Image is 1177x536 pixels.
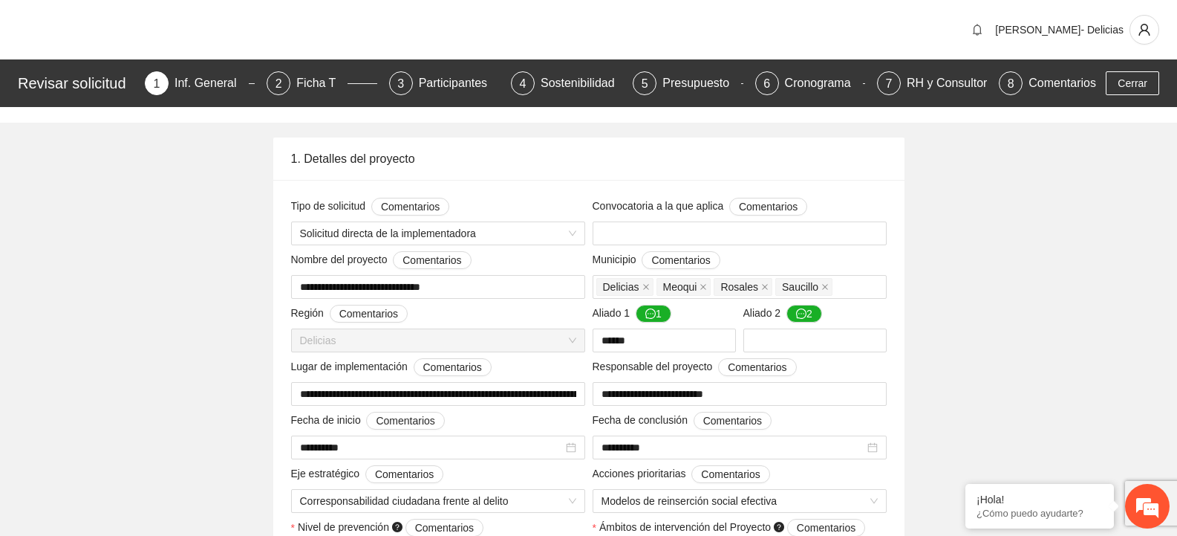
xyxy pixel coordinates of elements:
[755,71,865,95] div: 6Cronograma
[415,520,474,536] span: Comentarios
[381,198,440,215] span: Comentarios
[291,465,444,483] span: Eje estratégico
[596,278,653,296] span: Delicias
[645,309,656,320] span: message
[651,252,710,268] span: Comentarios
[593,465,770,483] span: Acciones prioritarias
[1118,75,1147,91] span: Cerrar
[966,24,988,36] span: bell
[663,279,697,295] span: Meoqui
[763,77,770,90] span: 6
[376,413,434,429] span: Comentarios
[995,24,1124,36] span: [PERSON_NAME]- Delicias
[1028,71,1096,95] div: Comentarios
[414,358,492,376] button: Lugar de implementación
[419,71,500,95] div: Participantes
[885,77,892,90] span: 7
[291,305,408,323] span: Región
[511,71,621,95] div: 4Sostenibilidad
[714,278,772,296] span: Rosales
[662,71,741,95] div: Presupuesto
[642,77,648,90] span: 5
[366,412,444,430] button: Fecha de inicio
[729,198,807,216] button: Convocatoria a la que aplica
[1106,71,1159,95] button: Cerrar
[642,251,720,269] button: Municipio
[965,18,989,42] button: bell
[636,305,671,323] button: Aliado 1
[18,71,136,95] div: Revisar solicitud
[782,279,818,295] span: Saucillo
[775,278,832,296] span: Saucillo
[365,465,443,483] button: Eje estratégico
[785,71,863,95] div: Cronograma
[743,305,822,323] span: Aliado 2
[393,251,471,269] button: Nombre del proyecto
[291,198,450,216] span: Tipo de solicitud
[154,77,160,90] span: 1
[389,71,499,95] div: 3Participantes
[593,305,671,323] span: Aliado 1
[718,358,796,376] button: Responsable del proyecto
[691,465,769,483] button: Acciones prioritarias
[175,71,249,95] div: Inf. General
[786,305,822,323] button: Aliado 2
[656,278,711,296] span: Meoqui
[375,466,434,482] span: Comentarios
[593,198,808,216] span: Convocatoria a la que aplica
[907,71,1011,95] div: RH y Consultores
[601,490,878,512] span: Modelos de reinserción social efectiva
[593,412,772,430] span: Fecha de conclusión
[402,252,461,268] span: Comentarios
[774,522,784,532] span: question-circle
[291,412,445,430] span: Fecha de inicio
[371,198,449,216] button: Tipo de solicitud
[392,522,402,532] span: question-circle
[1008,77,1014,90] span: 8
[694,412,772,430] button: Fecha de conclusión
[267,71,376,95] div: 2Ficha T
[397,77,404,90] span: 3
[701,466,760,482] span: Comentarios
[300,222,576,245] span: Solicitud directa de la implementadora
[761,283,769,291] span: close
[703,413,762,429] span: Comentarios
[423,359,482,375] span: Comentarios
[291,358,492,376] span: Lugar de implementación
[977,508,1103,519] p: ¿Cómo puedo ayudarte?
[821,283,829,291] span: close
[291,138,887,180] div: 1. Detalles del proyecto
[300,329,576,352] span: Delicias
[296,71,348,95] div: Ficha T
[603,279,639,295] span: Delicias
[728,359,786,375] span: Comentarios
[642,283,650,291] span: close
[145,71,255,95] div: 1Inf. General
[330,305,408,323] button: Región
[977,494,1103,506] div: ¡Hola!
[1130,23,1158,36] span: user
[593,358,797,376] span: Responsable del proyecto
[339,306,398,322] span: Comentarios
[720,279,758,295] span: Rosales
[291,251,472,269] span: Nombre del proyecto
[739,198,798,215] span: Comentarios
[999,71,1096,95] div: 8Comentarios
[633,71,743,95] div: 5Presupuesto
[1129,15,1159,45] button: user
[300,490,576,512] span: Corresponsabilidad ciudadana frente al delito
[593,251,720,269] span: Municipio
[877,71,987,95] div: 7RH y Consultores
[275,77,282,90] span: 2
[541,71,627,95] div: Sostenibilidad
[796,309,806,320] span: message
[797,520,855,536] span: Comentarios
[700,283,707,291] span: close
[520,77,526,90] span: 4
